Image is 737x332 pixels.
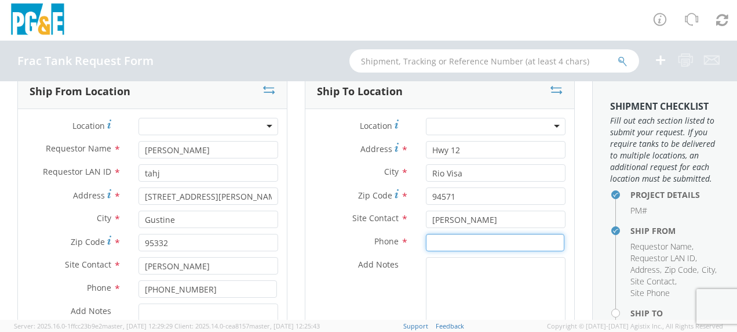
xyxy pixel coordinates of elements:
li: , [665,264,699,276]
a: Support [403,322,428,330]
span: Phone [87,282,111,293]
li: , [630,264,662,276]
span: City [97,212,111,223]
a: Feedback [436,322,464,330]
span: Requestor LAN ID [630,252,695,264]
span: Address [630,264,660,275]
h4: Ship From [630,226,720,235]
span: Location [360,120,392,131]
li: , [630,276,677,287]
span: Fill out each section listed to submit your request. If you require tanks to be delivered to mult... [610,115,720,185]
span: Zip Code [71,236,105,247]
h4: Project Details [630,190,720,199]
h4: Ship To [630,309,720,317]
span: Zip Code [358,190,392,201]
h4: Frac Tank Request Form [17,55,154,67]
span: Phone [374,236,399,247]
span: master, [DATE] 12:25:43 [249,322,320,330]
span: Site Phone [630,287,670,298]
span: Requestor Name [46,143,111,154]
span: Address [73,190,105,201]
span: Server: 2025.16.0-1ffcc23b9e2 [14,322,173,330]
span: Add Notes [358,259,399,270]
span: Client: 2025.14.0-cea8157 [174,322,320,330]
li: , [702,264,717,276]
span: master, [DATE] 12:29:29 [102,322,173,330]
img: pge-logo-06675f144f4cfa6a6814.png [9,3,67,38]
span: Site Contact [630,276,675,287]
span: Requestor LAN ID [43,166,111,177]
h3: Shipment Checklist [610,102,720,112]
span: Address [360,143,392,154]
span: PM# [630,205,647,216]
span: Copyright © [DATE]-[DATE] Agistix Inc., All Rights Reserved [547,322,723,331]
li: , [630,252,697,264]
span: Site Contact [65,259,111,270]
h3: Ship From Location [30,86,130,98]
span: Add Notes [71,305,111,316]
li: , [630,241,694,252]
span: City [702,264,715,275]
h3: Ship To Location [317,86,403,98]
input: Shipment, Tracking or Reference Number (at least 4 chars) [349,49,639,73]
span: City [384,166,399,177]
span: Requestor Name [630,241,692,252]
span: Site Contact [352,212,399,223]
span: Location [72,120,105,131]
span: Zip Code [665,264,697,275]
